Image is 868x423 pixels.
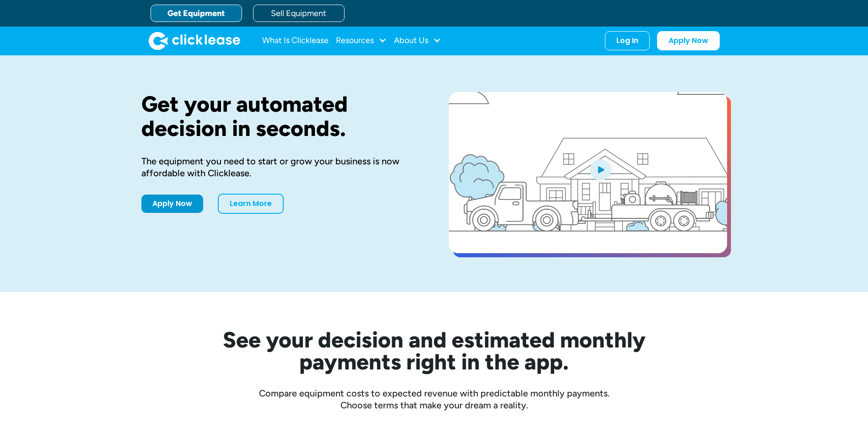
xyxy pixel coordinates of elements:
[218,194,284,214] a: Learn More
[141,92,420,141] h1: Get your automated decision in seconds.
[178,329,690,373] h2: See your decision and estimated monthly payments right in the app.
[657,31,720,50] a: Apply Now
[149,32,240,50] a: home
[141,155,420,179] div: The equipment you need to start or grow your business is now affordable with Clicklease.
[151,5,242,22] a: Get Equipment
[588,157,613,182] img: Blue play button logo on a light blue circular background
[616,36,638,45] div: Log In
[394,32,441,50] div: About Us
[149,32,240,50] img: Clicklease logo
[336,32,387,50] div: Resources
[141,387,727,411] div: Compare equipment costs to expected revenue with predictable monthly payments. Choose terms that ...
[262,32,329,50] a: What Is Clicklease
[141,195,203,213] a: Apply Now
[449,92,727,253] a: open lightbox
[253,5,345,22] a: Sell Equipment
